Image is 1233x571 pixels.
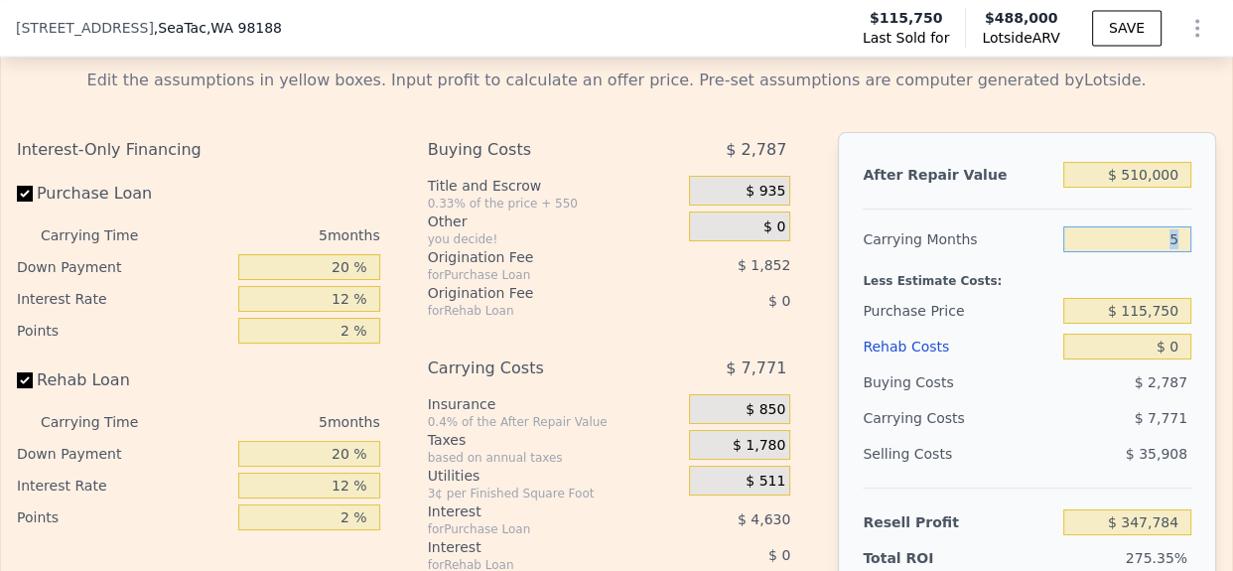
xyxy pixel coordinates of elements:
[863,548,982,568] div: Total ROI
[428,466,681,486] div: Utilities
[1126,446,1187,462] span: $ 35,908
[428,430,681,450] div: Taxes
[428,132,641,168] div: Buying Costs
[17,362,230,398] label: Rehab Loan
[173,219,380,251] div: 5 months
[17,315,230,347] div: Points
[428,231,681,247] div: you decide!
[768,293,790,309] span: $ 0
[41,219,165,251] div: Carrying Time
[733,437,785,455] span: $ 1,780
[428,537,641,557] div: Interest
[173,406,380,438] div: 5 months
[746,401,785,419] span: $ 850
[863,329,1055,364] div: Rehab Costs
[863,436,1055,472] div: Selling Costs
[17,132,380,168] div: Interest-Only Financing
[982,28,1059,48] span: Lotside ARV
[428,303,641,319] div: for Rehab Loan
[428,283,641,303] div: Origination Fee
[746,183,785,201] span: $ 935
[17,176,230,212] label: Purchase Loan
[428,212,681,231] div: Other
[863,504,1055,540] div: Resell Profit
[41,406,165,438] div: Carrying Time
[863,157,1055,193] div: After Repair Value
[428,414,681,430] div: 0.4% of the After Repair Value
[154,18,282,38] span: , SeaTac
[428,501,641,521] div: Interest
[768,547,790,563] span: $ 0
[17,372,33,388] input: Rehab Loan
[1177,8,1217,48] button: Show Options
[428,196,681,212] div: 0.33% of the price + 550
[17,283,230,315] div: Interest Rate
[428,247,641,267] div: Origination Fee
[17,69,1216,92] div: Edit the assumptions in yellow boxes. Input profit to calculate an offer price. Pre-set assumptio...
[870,8,943,28] span: $115,750
[863,364,1055,400] div: Buying Costs
[726,351,786,386] span: $ 7,771
[863,293,1055,329] div: Purchase Price
[428,486,681,501] div: 3¢ per Finished Square Foot
[1135,374,1187,390] span: $ 2,787
[863,400,982,436] div: Carrying Costs
[17,251,230,283] div: Down Payment
[428,394,681,414] div: Insurance
[1126,550,1187,566] span: 275.35%
[206,20,282,36] span: , WA 98188
[17,501,230,533] div: Points
[863,257,1191,293] div: Less Estimate Costs:
[863,221,1055,257] div: Carrying Months
[1092,10,1162,46] button: SAVE
[428,450,681,466] div: based on annual taxes
[428,351,641,386] div: Carrying Costs
[763,218,785,236] span: $ 0
[428,267,641,283] div: for Purchase Loan
[428,521,641,537] div: for Purchase Loan
[738,511,790,527] span: $ 4,630
[738,257,790,273] span: $ 1,852
[428,176,681,196] div: Title and Escrow
[17,438,230,470] div: Down Payment
[16,18,154,38] span: [STREET_ADDRESS]
[1135,410,1187,426] span: $ 7,771
[746,473,785,491] span: $ 511
[17,186,33,202] input: Purchase Loan
[863,28,950,48] span: Last Sold for
[985,10,1058,26] span: $488,000
[726,132,786,168] span: $ 2,787
[17,470,230,501] div: Interest Rate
